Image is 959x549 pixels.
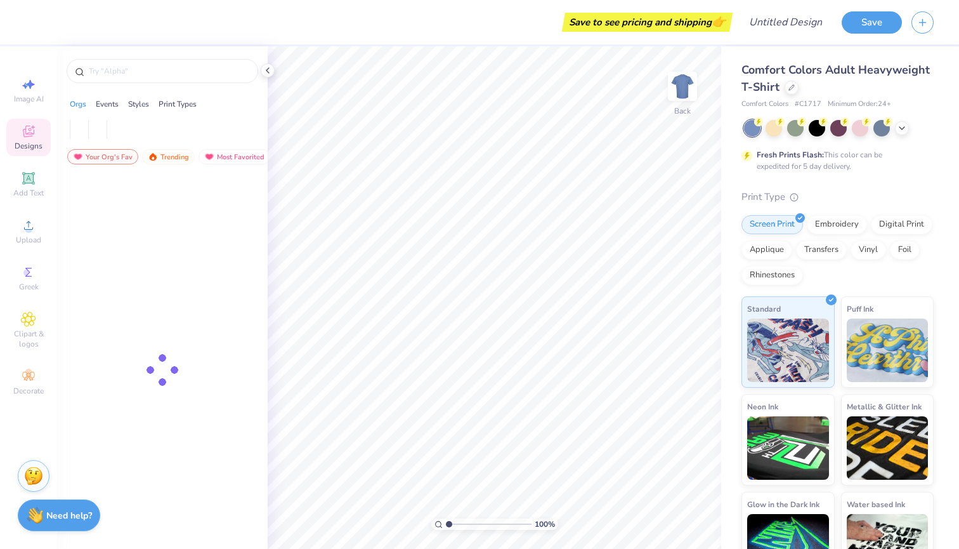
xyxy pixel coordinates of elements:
[757,149,913,172] div: This color can be expedited for 5 day delivery.
[842,11,902,34] button: Save
[795,99,821,110] span: # C1717
[16,235,41,245] span: Upload
[159,98,197,110] div: Print Types
[199,149,270,164] div: Most Favorited
[204,152,214,161] img: most_fav.gif
[142,149,195,164] div: Trending
[46,510,92,522] strong: Need help?
[14,94,44,104] span: Image AI
[847,319,929,382] img: Puff Ink
[70,98,86,110] div: Orgs
[890,241,920,260] div: Foil
[807,215,867,234] div: Embroidery
[847,498,905,511] span: Water based Ink
[741,266,803,285] div: Rhinestones
[674,105,691,117] div: Back
[148,152,158,161] img: trending.gif
[747,416,829,480] img: Neon Ink
[535,519,555,530] span: 100 %
[828,99,891,110] span: Minimum Order: 24 +
[871,215,932,234] div: Digital Print
[19,282,39,292] span: Greek
[741,241,792,260] div: Applique
[847,416,929,480] img: Metallic & Glitter Ink
[13,188,44,198] span: Add Text
[128,98,149,110] div: Styles
[6,329,51,349] span: Clipart & logos
[741,190,934,204] div: Print Type
[847,302,873,315] span: Puff Ink
[88,65,250,77] input: Try "Alpha"
[15,141,42,151] span: Designs
[747,498,819,511] span: Glow in the Dark Ink
[847,400,922,413] span: Metallic & Glitter Ink
[670,74,695,99] img: Back
[757,150,824,160] strong: Fresh Prints Flash:
[747,400,778,413] span: Neon Ink
[851,241,886,260] div: Vinyl
[13,386,44,396] span: Decorate
[73,152,83,161] img: most_fav.gif
[67,149,138,164] div: Your Org's Fav
[796,241,847,260] div: Transfers
[741,99,788,110] span: Comfort Colors
[565,13,729,32] div: Save to see pricing and shipping
[712,14,726,29] span: 👉
[741,62,930,95] span: Comfort Colors Adult Heavyweight T-Shirt
[747,302,781,315] span: Standard
[747,319,829,382] img: Standard
[739,10,832,35] input: Untitled Design
[96,98,119,110] div: Events
[741,215,803,234] div: Screen Print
